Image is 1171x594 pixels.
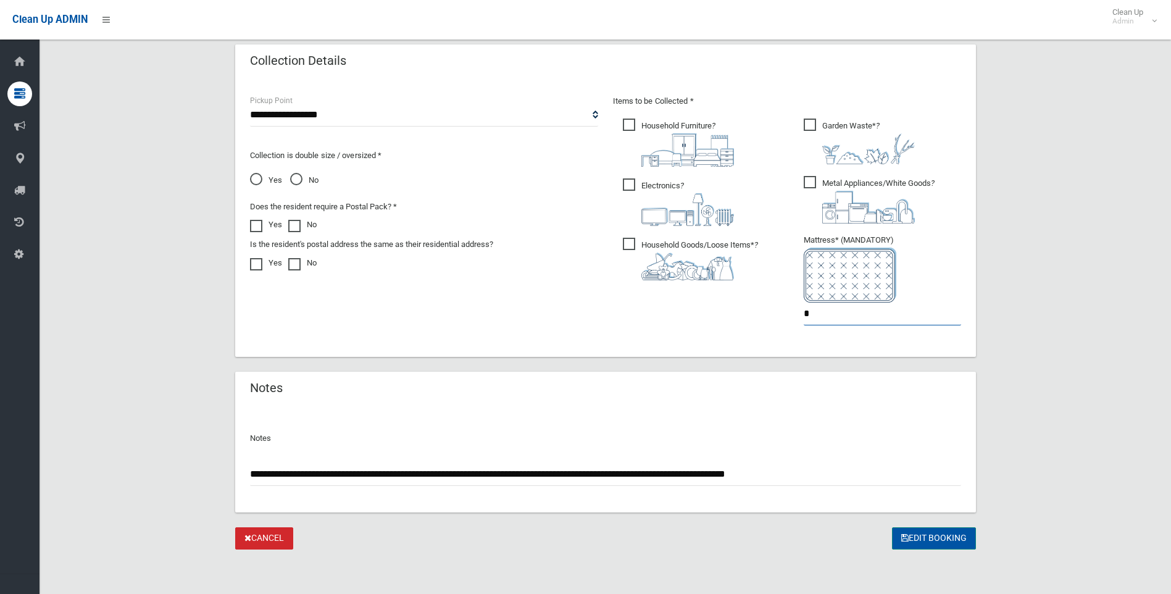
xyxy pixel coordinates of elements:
[804,176,935,224] span: Metal Appliances/White Goods
[623,238,758,280] span: Household Goods/Loose Items*
[288,256,317,270] label: No
[641,181,734,226] i: ?
[892,527,976,550] button: Edit Booking
[235,49,361,73] header: Collection Details
[250,199,397,214] label: Does the resident require a Postal Pack? *
[250,237,493,252] label: Is the resident's postal address the same as their residential address?
[250,173,282,188] span: Yes
[641,133,734,167] img: aa9efdbe659d29b613fca23ba79d85cb.png
[804,119,915,164] span: Garden Waste*
[822,133,915,164] img: 4fd8a5c772b2c999c83690221e5242e0.png
[804,235,961,303] span: Mattress* (MANDATORY)
[235,527,293,550] a: Cancel
[250,256,282,270] label: Yes
[822,191,915,224] img: 36c1b0289cb1767239cdd3de9e694f19.png
[623,119,734,167] span: Household Furniture
[822,121,915,164] i: ?
[641,253,734,280] img: b13cc3517677393f34c0a387616ef184.png
[641,121,734,167] i: ?
[12,14,88,25] span: Clean Up ADMIN
[250,148,598,163] p: Collection is double size / oversized *
[1112,17,1143,26] small: Admin
[804,248,896,303] img: e7408bece873d2c1783593a074e5cb2f.png
[235,376,298,400] header: Notes
[290,173,319,188] span: No
[822,178,935,224] i: ?
[250,217,282,232] label: Yes
[641,193,734,226] img: 394712a680b73dbc3d2a6a3a7ffe5a07.png
[250,431,961,446] p: Notes
[613,94,961,109] p: Items to be Collected *
[1106,7,1156,26] span: Clean Up
[288,217,317,232] label: No
[623,178,734,226] span: Electronics
[641,240,758,280] i: ?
